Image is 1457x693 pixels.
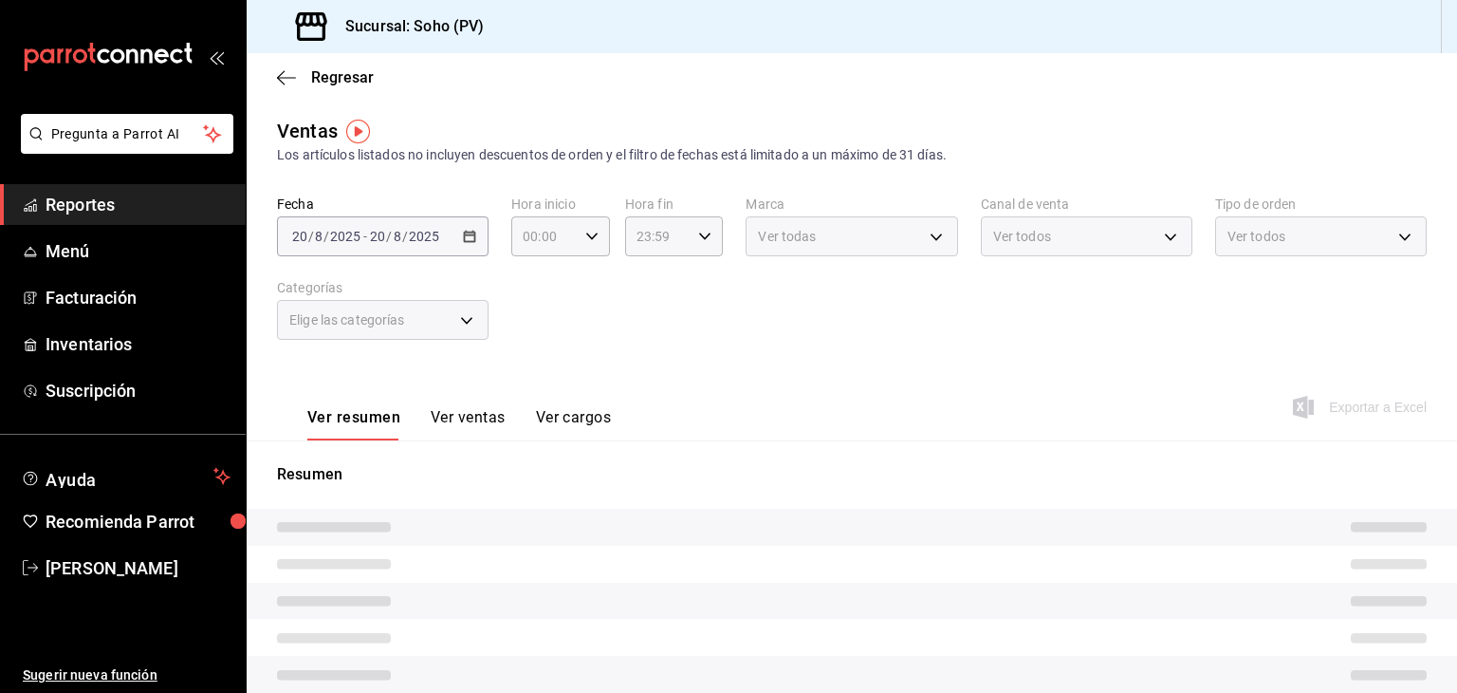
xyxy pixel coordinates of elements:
span: / [386,229,392,244]
input: -- [369,229,386,244]
span: [PERSON_NAME] [46,555,231,581]
button: Pregunta a Parrot AI [21,114,233,154]
span: Reportes [46,192,231,217]
img: Tooltip marker [346,120,370,143]
span: Inventarios [46,331,231,357]
span: Ver todos [993,227,1051,246]
div: navigation tabs [307,408,611,440]
input: ---- [408,229,440,244]
input: -- [291,229,308,244]
label: Categorías [277,281,489,294]
label: Fecha [277,197,489,211]
p: Resumen [277,463,1427,486]
div: Los artículos listados no incluyen descuentos de orden y el filtro de fechas está limitado a un m... [277,145,1427,165]
a: Pregunta a Parrot AI [13,138,233,158]
span: Ver todos [1227,227,1285,246]
span: Recomienda Parrot [46,509,231,534]
span: / [308,229,314,244]
span: / [402,229,408,244]
div: Ventas [277,117,338,145]
label: Hora fin [625,197,724,211]
label: Hora inicio [511,197,610,211]
label: Marca [746,197,957,211]
button: Ver ventas [431,408,506,440]
button: Ver cargos [536,408,612,440]
span: Menú [46,238,231,264]
span: Ayuda [46,465,206,488]
input: -- [393,229,402,244]
span: Pregunta a Parrot AI [51,124,204,144]
button: Regresar [277,68,374,86]
span: Regresar [311,68,374,86]
span: - [363,229,367,244]
h3: Sucursal: Soho (PV) [330,15,485,38]
label: Tipo de orden [1215,197,1427,211]
span: Facturación [46,285,231,310]
input: ---- [329,229,361,244]
button: open_drawer_menu [209,49,224,65]
input: -- [314,229,323,244]
span: / [323,229,329,244]
span: Elige las categorías [289,310,405,329]
span: Suscripción [46,378,231,403]
span: Sugerir nueva función [23,665,231,685]
span: Ver todas [758,227,816,246]
label: Canal de venta [981,197,1192,211]
button: Ver resumen [307,408,400,440]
